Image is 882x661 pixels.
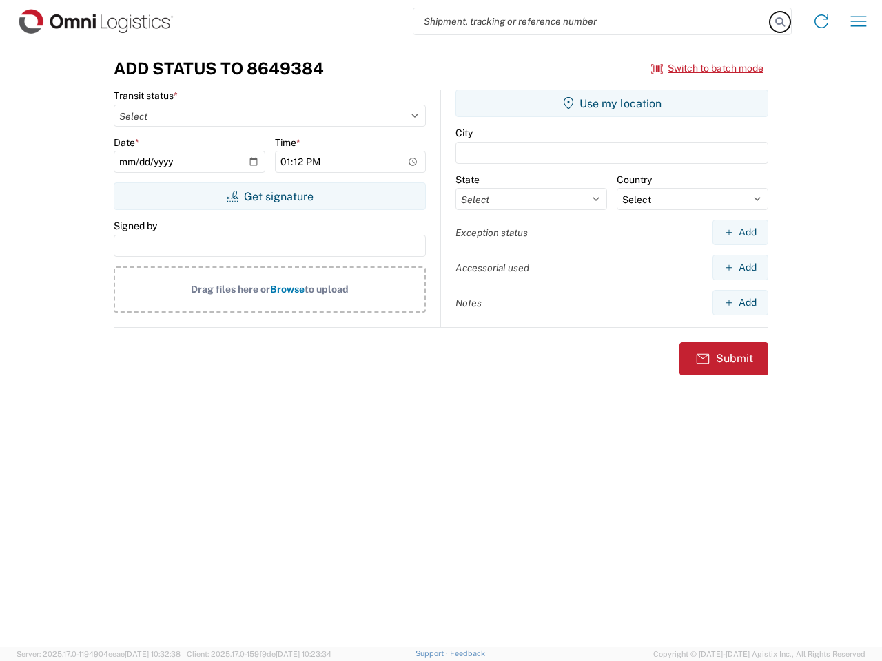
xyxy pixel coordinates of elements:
[712,290,768,315] button: Add
[416,649,450,658] a: Support
[114,136,139,149] label: Date
[617,174,652,186] label: Country
[413,8,770,34] input: Shipment, tracking or reference number
[455,127,473,139] label: City
[125,650,181,658] span: [DATE] 10:32:38
[17,650,181,658] span: Server: 2025.17.0-1194904eeae
[114,220,157,232] label: Signed by
[455,227,528,239] label: Exception status
[455,297,482,309] label: Notes
[455,174,480,186] label: State
[450,649,485,658] a: Feedback
[275,136,300,149] label: Time
[191,284,270,295] span: Drag files here or
[187,650,331,658] span: Client: 2025.17.0-159f9de
[712,255,768,280] button: Add
[455,90,768,117] button: Use my location
[679,342,768,375] button: Submit
[653,648,865,660] span: Copyright © [DATE]-[DATE] Agistix Inc., All Rights Reserved
[276,650,331,658] span: [DATE] 10:23:34
[270,284,305,295] span: Browse
[651,57,763,80] button: Switch to batch mode
[305,284,349,295] span: to upload
[114,59,324,78] h3: Add Status to 8649384
[114,90,178,102] label: Transit status
[455,262,529,274] label: Accessorial used
[114,182,426,210] button: Get signature
[712,220,768,245] button: Add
